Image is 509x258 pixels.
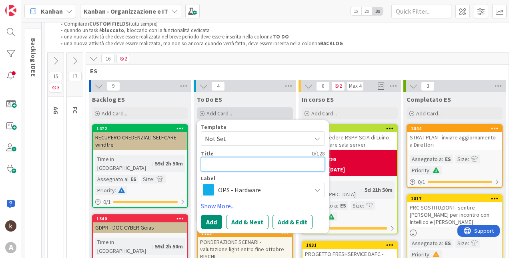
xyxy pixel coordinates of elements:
[218,184,307,196] span: OPS - Hardware
[201,215,222,229] button: Add
[410,239,442,248] div: Assegnato a
[201,124,226,130] span: Template
[306,126,397,131] div: 1766
[92,95,125,103] span: Backlog ES
[68,72,82,81] span: 17
[52,107,60,115] span: AG
[303,132,397,150] div: GDPR - chiedere RSPP SCIA di Luino per verificare sala server
[153,175,154,183] span: :
[306,242,397,248] div: 1831
[71,107,79,114] span: FC
[273,33,289,40] strong: TO DO
[93,197,187,207] div: 0/1
[411,196,502,202] div: 1817
[49,83,62,93] span: 3
[197,95,222,103] span: To Do ES
[416,110,442,117] span: Add Card...
[407,202,502,227] div: PRC SOSTITUZIONI - sentire [PERSON_NAME] per incontro con Intellico e [PERSON_NAME]
[429,166,431,175] span: :
[331,81,345,91] span: 2
[93,125,187,132] div: 1472
[90,67,499,75] span: ES
[372,7,383,15] span: 3x
[328,165,345,174] div: [DATE]
[391,4,451,18] input: Quick Filter...
[316,81,330,91] span: 0
[127,175,128,183] span: :
[17,1,36,11] span: Support
[41,6,63,16] span: Kanban
[30,38,38,77] span: Backlog IDEE
[95,175,127,183] div: Assegnato a
[303,242,397,249] div: 1831
[93,125,187,150] div: 1472RECUPERO CREDENZIALI SELFCARE windtre
[198,230,292,237] div: 1823
[102,110,127,117] span: Add Card...
[96,216,187,222] div: 1340
[455,239,468,248] div: Size
[96,126,187,131] div: 1472
[421,81,435,91] span: 3
[84,7,168,15] b: Kanban - Organizzazione e IT
[468,239,469,248] span: :
[153,242,185,251] div: 59d 2h 50m
[205,133,305,144] span: Not Set
[407,195,502,202] div: 1817
[410,155,442,163] div: Assegnato a
[361,185,363,194] span: :
[407,95,451,103] span: Completato ES
[95,238,152,255] div: Time in [GEOGRAPHIC_DATA]
[349,84,361,88] div: Max 4
[443,239,453,248] div: ES
[407,177,502,187] div: 0/1
[89,20,129,27] strong: CUSTOM FIELDS
[311,110,337,117] span: Add Card...
[5,5,16,16] img: Visit kanbanzone.com
[93,215,187,222] div: 1340
[201,201,325,211] a: Show More...
[201,150,214,157] label: Title
[302,95,334,103] span: In corso ES
[442,155,443,163] span: :
[363,185,395,194] div: 5d 21h 50m
[351,201,363,210] div: Size
[320,40,343,47] strong: BACKLOG
[102,27,124,34] strong: bloccato
[128,175,138,183] div: ES
[363,201,364,210] span: :
[201,175,215,181] span: Label
[101,54,115,63] span: 16
[152,242,153,251] span: :
[141,175,153,183] div: Size
[5,242,16,253] div: A
[153,159,185,168] div: 59d 2h 50m
[351,7,361,15] span: 1x
[5,220,16,232] img: kh
[93,132,187,150] div: RECUPERO CREDENZIALI SELFCARE windtre
[468,155,469,163] span: :
[93,222,187,233] div: GDPR - DOC CYBER Geias
[226,215,269,229] button: Add & Next
[455,155,468,163] div: Size
[103,198,111,206] span: 0 / 1
[443,155,453,163] div: ES
[303,125,397,132] div: 1766
[216,150,325,157] div: 0 / 128
[303,125,397,150] div: 1766GDPR - chiedere RSPP SCIA di Luino per verificare sala server
[407,125,502,150] div: 1844STRAT PLAN - inviare aggiornamento a Direttori
[95,155,152,172] div: Time in [GEOGRAPHIC_DATA]
[152,159,153,168] span: :
[442,239,443,248] span: :
[407,125,502,132] div: 1844
[95,186,115,195] div: Priority
[273,215,313,229] button: Add & Edit
[337,201,338,210] span: :
[418,178,425,186] span: 0 / 1
[106,81,120,91] span: 9
[303,224,397,234] div: 0/1
[410,166,429,175] div: Priority
[201,230,292,236] div: 1823
[411,126,502,131] div: 1844
[93,215,187,233] div: 1340GDPR - DOC CYBER Geias
[407,132,502,150] div: STRAT PLAN - inviare aggiornamento a Direttori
